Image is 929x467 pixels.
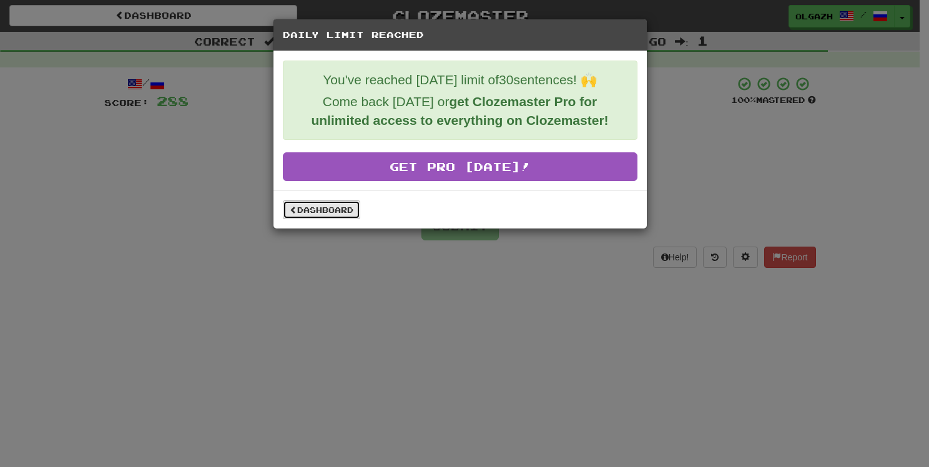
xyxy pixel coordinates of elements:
h5: Daily Limit Reached [283,29,637,41]
a: Get Pro [DATE]! [283,152,637,181]
p: You've reached [DATE] limit of 30 sentences! 🙌 [293,71,627,89]
a: Dashboard [283,200,360,219]
p: Come back [DATE] or [293,92,627,130]
strong: get Clozemaster Pro for unlimited access to everything on Clozemaster! [311,94,608,127]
